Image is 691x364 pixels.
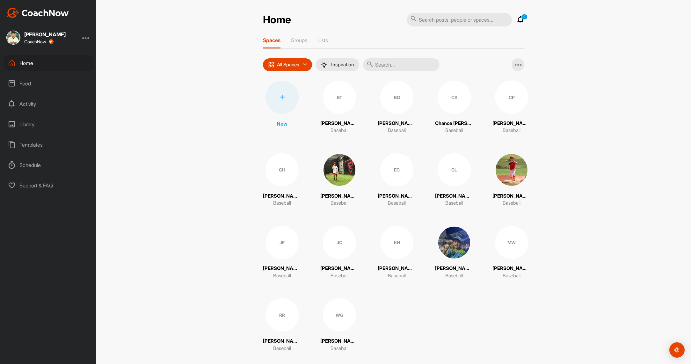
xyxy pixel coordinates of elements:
[263,338,301,345] p: [PERSON_NAME]
[445,127,463,134] p: Baseball
[24,32,66,37] div: [PERSON_NAME]
[363,58,440,71] input: Search...
[492,226,531,280] a: MW[PERSON_NAME]Baseball
[445,200,463,207] p: Baseball
[263,14,291,26] h2: Home
[4,96,93,112] div: Activity
[24,39,54,44] div: CoachNow
[320,298,359,352] a: WG[PERSON_NAME]Baseball
[4,55,93,71] div: Home
[495,226,528,259] div: MW
[263,37,280,43] p: Spaces
[317,37,328,43] p: Lists
[273,345,291,352] p: Baseball
[331,272,348,280] p: Baseball
[320,226,359,280] a: JC[PERSON_NAME] ([PERSON_NAME]) [PERSON_NAME]Baseball
[435,153,473,207] a: GL[PERSON_NAME]Baseball
[435,120,473,127] p: Chance [PERSON_NAME]
[263,153,301,207] a: CH[PERSON_NAME] HouseBaseball
[320,153,359,207] a: [PERSON_NAME]Baseball
[268,62,274,68] img: icon
[388,127,406,134] p: Baseball
[4,137,93,153] div: Templates
[6,8,69,18] img: CoachNow
[378,153,416,207] a: EC[PERSON_NAME]Baseball
[438,81,471,114] div: CS
[435,81,473,134] a: CSChance [PERSON_NAME]Baseball
[378,265,416,272] p: [PERSON_NAME]
[435,226,473,280] a: [PERSON_NAME]Baseball
[378,120,416,127] p: [PERSON_NAME]
[503,200,520,207] p: Baseball
[445,272,463,280] p: Baseball
[4,76,93,91] div: Feed
[320,193,359,200] p: [PERSON_NAME]
[273,272,291,280] p: Baseball
[495,81,528,114] div: CP
[380,81,413,114] div: BG
[263,226,301,280] a: JF[PERSON_NAME]Baseball
[378,226,416,280] a: KH[PERSON_NAME]Baseball
[4,116,93,132] div: Library
[291,37,307,43] p: Groups
[273,200,291,207] p: Baseball
[503,272,520,280] p: Baseball
[323,153,356,186] img: square_4e149c05529c38c15f4a33af989c7743.jpg
[380,153,413,186] div: EC
[435,265,473,272] p: [PERSON_NAME]
[492,81,531,134] a: CP[PERSON_NAME]Baseball
[438,226,471,259] img: square_5f97daebfd38a30d2424c308973fa1f4.jpg
[492,193,531,200] p: [PERSON_NAME] [PERSON_NAME]
[495,153,528,186] img: square_82323f2dbc5e9f6d878f47d60d67a7b4.jpg
[492,120,531,127] p: [PERSON_NAME]
[388,200,406,207] p: Baseball
[503,127,520,134] p: Baseball
[380,226,413,259] div: KH
[320,265,359,272] p: [PERSON_NAME] ([PERSON_NAME]) [PERSON_NAME]
[331,127,348,134] p: Baseball
[669,342,685,358] div: Open Intercom Messenger
[263,193,301,200] p: [PERSON_NAME] House
[277,120,287,127] p: New
[407,13,512,26] input: Search posts, people or spaces...
[323,298,356,331] div: WG
[320,120,359,127] p: [PERSON_NAME]
[265,226,299,259] div: JF
[4,178,93,193] div: Support & FAQ
[435,193,473,200] p: [PERSON_NAME]
[331,62,354,67] p: Inspiration
[331,200,348,207] p: Baseball
[378,81,416,134] a: BG[PERSON_NAME]Baseball
[323,81,356,114] div: BT
[265,298,299,331] div: RR
[492,265,531,272] p: [PERSON_NAME]
[6,31,20,45] img: square_20cee5c9dc16254dbb76c4ceda5ebefb.jpg
[438,153,471,186] div: GL
[277,62,299,67] p: All Spaces
[323,226,356,259] div: JC
[263,298,301,352] a: RR[PERSON_NAME]Baseball
[320,338,359,345] p: [PERSON_NAME]
[521,14,527,20] p: 2
[331,345,348,352] p: Baseball
[492,153,531,207] a: [PERSON_NAME] [PERSON_NAME]Baseball
[388,272,406,280] p: Baseball
[263,265,301,272] p: [PERSON_NAME]
[320,81,359,134] a: BT[PERSON_NAME]Baseball
[378,193,416,200] p: [PERSON_NAME]
[321,62,327,68] img: menuIcon
[4,157,93,173] div: Schedule
[265,153,299,186] div: CH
